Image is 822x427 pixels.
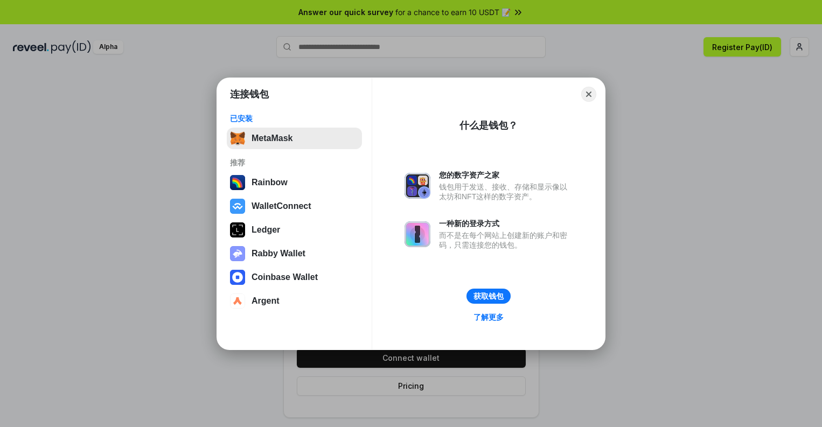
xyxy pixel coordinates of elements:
img: svg+xml,%3Csvg%20xmlns%3D%22http%3A%2F%2Fwww.w3.org%2F2000%2Fsvg%22%20fill%3D%22none%22%20viewBox... [405,173,430,199]
button: 获取钱包 [466,289,511,304]
button: Ledger [227,219,362,241]
div: 而不是在每个网站上创建新的账户和密码，只需连接您的钱包。 [439,230,573,250]
img: svg+xml,%3Csvg%20xmlns%3D%22http%3A%2F%2Fwww.w3.org%2F2000%2Fsvg%22%20width%3D%2228%22%20height%3... [230,222,245,237]
div: 什么是钱包？ [459,119,518,132]
div: 已安装 [230,114,359,123]
div: Ledger [252,225,280,235]
img: svg+xml,%3Csvg%20width%3D%2228%22%20height%3D%2228%22%20viewBox%3D%220%200%2028%2028%22%20fill%3D... [230,270,245,285]
img: svg+xml,%3Csvg%20xmlns%3D%22http%3A%2F%2Fwww.w3.org%2F2000%2Fsvg%22%20fill%3D%22none%22%20viewBox... [230,246,245,261]
h1: 连接钱包 [230,88,269,101]
button: MetaMask [227,128,362,149]
img: svg+xml,%3Csvg%20width%3D%2228%22%20height%3D%2228%22%20viewBox%3D%220%200%2028%2028%22%20fill%3D... [230,199,245,214]
button: WalletConnect [227,195,362,217]
div: 您的数字资产之家 [439,170,573,180]
div: Rabby Wallet [252,249,305,258]
img: svg+xml,%3Csvg%20xmlns%3D%22http%3A%2F%2Fwww.w3.org%2F2000%2Fsvg%22%20fill%3D%22none%22%20viewBox... [405,221,430,247]
img: svg+xml,%3Csvg%20fill%3D%22none%22%20height%3D%2233%22%20viewBox%3D%220%200%2035%2033%22%20width%... [230,131,245,146]
div: Coinbase Wallet [252,272,318,282]
a: 了解更多 [467,310,510,324]
div: 获取钱包 [473,291,504,301]
button: Coinbase Wallet [227,267,362,288]
div: 了解更多 [473,312,504,322]
div: 钱包用于发送、接收、存储和显示像以太坊和NFT这样的数字资产。 [439,182,573,201]
button: Rabby Wallet [227,243,362,264]
div: WalletConnect [252,201,311,211]
div: Argent [252,296,280,306]
img: svg+xml,%3Csvg%20width%3D%2228%22%20height%3D%2228%22%20viewBox%3D%220%200%2028%2028%22%20fill%3D... [230,293,245,309]
button: Argent [227,290,362,312]
div: Rainbow [252,178,288,187]
button: Close [581,87,596,102]
button: Rainbow [227,172,362,193]
img: svg+xml,%3Csvg%20width%3D%22120%22%20height%3D%22120%22%20viewBox%3D%220%200%20120%20120%22%20fil... [230,175,245,190]
div: 推荐 [230,158,359,167]
div: 一种新的登录方式 [439,219,573,228]
div: MetaMask [252,134,292,143]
